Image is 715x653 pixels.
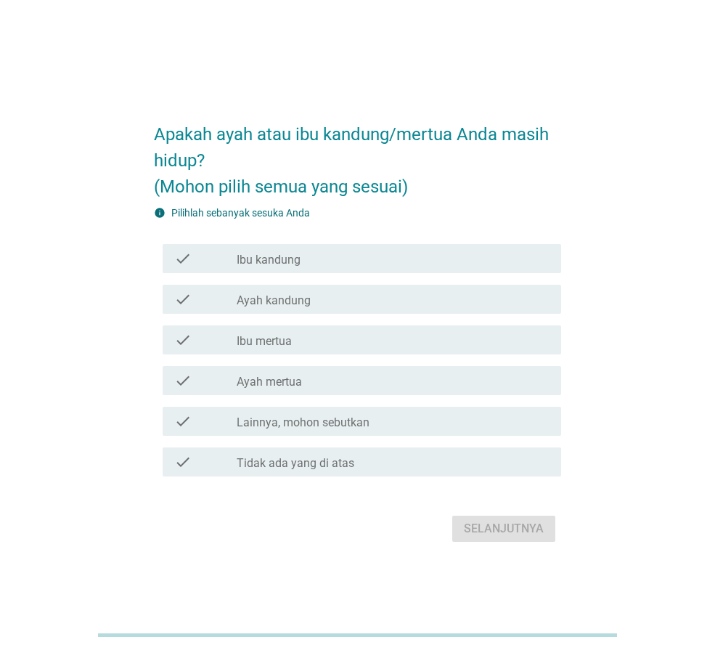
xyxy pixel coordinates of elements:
[237,253,301,267] label: Ibu kandung
[174,453,192,471] i: check
[174,291,192,308] i: check
[154,207,166,219] i: info
[174,250,192,267] i: check
[237,375,302,389] label: Ayah mertua
[174,331,192,349] i: check
[154,107,561,200] h2: Apakah ayah atau ibu kandung/mertua Anda masih hidup? (Mohon pilih semua yang sesuai)
[237,456,354,471] label: Tidak ada yang di atas
[237,334,292,349] label: Ibu mertua
[237,293,311,308] label: Ayah kandung
[174,413,192,430] i: check
[237,415,369,430] label: Lainnya, mohon sebutkan
[171,207,310,219] label: Pilihlah sebanyak sesuka Anda
[174,372,192,389] i: check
